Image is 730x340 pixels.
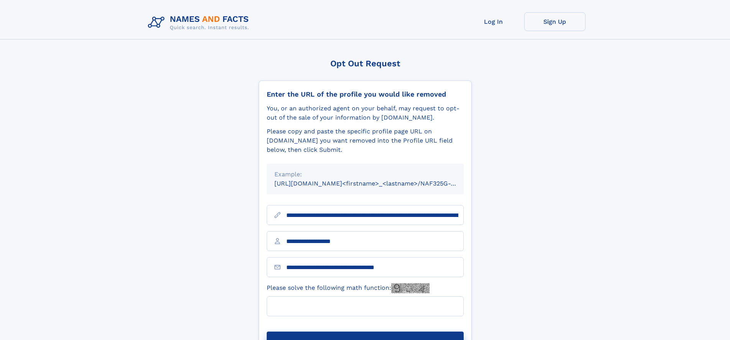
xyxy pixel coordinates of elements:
[145,12,255,33] img: Logo Names and Facts
[524,12,586,31] a: Sign Up
[274,180,478,187] small: [URL][DOMAIN_NAME]<firstname>_<lastname>/NAF325G-xxxxxxxx
[463,12,524,31] a: Log In
[267,104,464,122] div: You, or an authorized agent on your behalf, may request to opt-out of the sale of your informatio...
[267,283,430,293] label: Please solve the following math function:
[259,59,472,68] div: Opt Out Request
[267,90,464,99] div: Enter the URL of the profile you would like removed
[274,170,456,179] div: Example:
[267,127,464,154] div: Please copy and paste the specific profile page URL on [DOMAIN_NAME] you want removed into the Pr...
